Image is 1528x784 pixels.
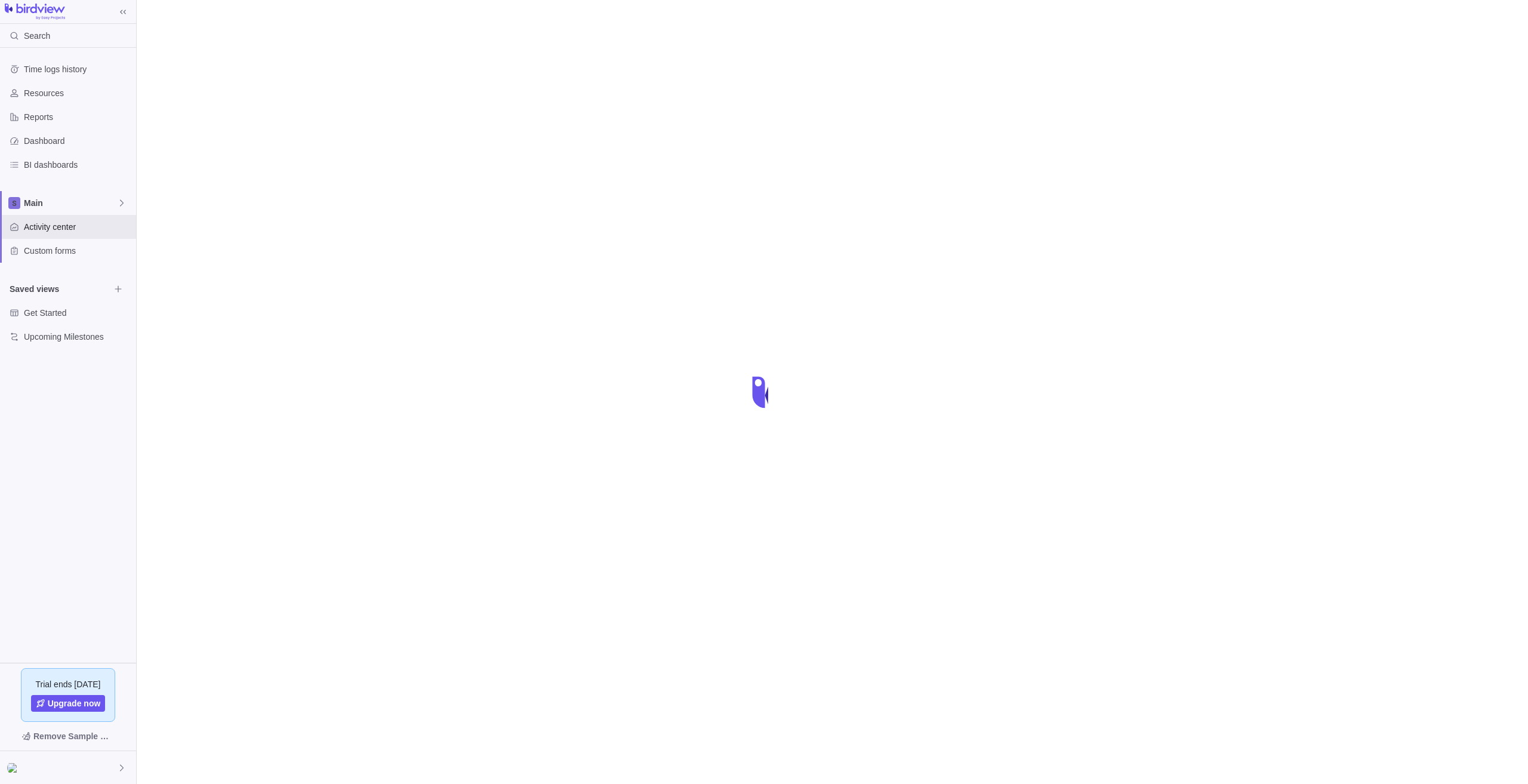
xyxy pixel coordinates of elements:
span: Browse views [110,281,127,297]
div: loading [740,368,788,416]
span: Dashboard [24,135,131,147]
span: Main [24,197,117,209]
span: Activity center [24,221,131,233]
img: Show [7,763,21,773]
span: Remove Sample Data [10,727,127,746]
span: Search [24,30,50,42]
span: Custom forms [24,245,131,257]
span: Upgrade now [48,697,101,709]
span: Resources [24,87,131,99]
img: logo [5,4,65,20]
span: BI dashboards [24,159,131,171]
span: Get Started [24,307,131,319]
span: Remove Sample Data [33,729,115,743]
span: Trial ends [DATE] [36,678,101,690]
span: Reports [24,111,131,123]
a: Upgrade now [31,695,106,712]
div: Brendan Ross [7,761,21,775]
span: Upcoming Milestones [24,331,131,343]
span: Time logs history [24,63,131,75]
span: Saved views [10,283,110,295]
